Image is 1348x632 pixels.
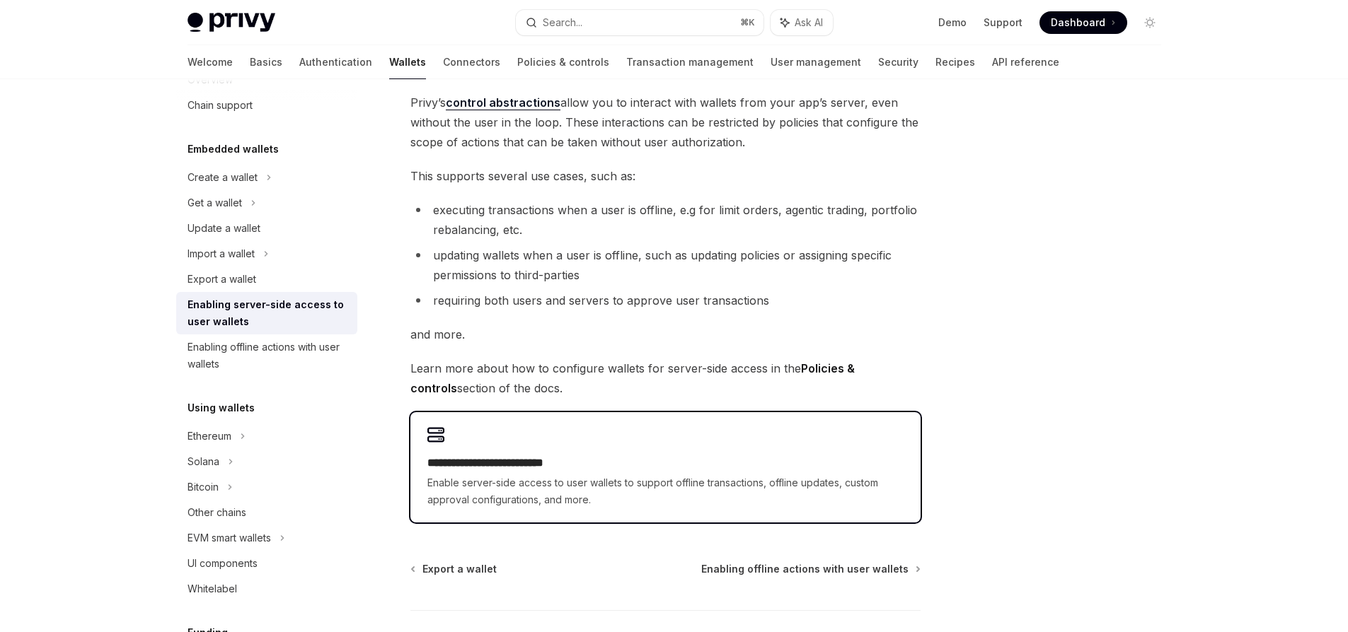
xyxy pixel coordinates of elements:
div: Ethereum [188,428,231,445]
span: Enabling offline actions with user wallets [701,562,909,576]
div: Bitcoin [188,479,219,496]
span: Export a wallet [422,562,497,576]
button: Toggle dark mode [1139,11,1161,34]
h5: Embedded wallets [188,141,279,158]
a: Recipes [935,45,975,79]
img: light logo [188,13,275,33]
div: Get a wallet [188,194,242,211]
a: Wallets [389,45,426,79]
li: executing transactions when a user is offline, e.g for limit orders, agentic trading, portfolio r... [410,200,921,240]
div: Search... [543,14,582,31]
div: Update a wallet [188,220,260,237]
a: Chain support [176,93,357,118]
a: Welcome [188,45,233,79]
div: Solana [188,453,219,470]
a: Security [878,45,918,79]
a: Export a wallet [176,267,357,292]
span: Privy’s allow you to interact with wallets from your app’s server, even without the user in the l... [410,93,921,152]
div: Chain support [188,97,253,114]
a: API reference [992,45,1059,79]
a: Other chains [176,500,357,525]
span: ⌘ K [740,17,755,28]
span: This supports several use cases, such as: [410,166,921,186]
div: Enabling offline actions with user wallets [188,339,349,373]
div: Whitelabel [188,580,237,597]
a: Basics [250,45,282,79]
a: Export a wallet [412,562,497,576]
span: Enable server-side access to user wallets to support offline transactions, offline updates, custo... [427,474,904,508]
div: Enabling server-side access to user wallets [188,296,349,330]
h5: Using wallets [188,399,255,416]
span: and more. [410,324,921,344]
span: Dashboard [1051,16,1105,30]
span: Ask AI [795,16,823,30]
a: Dashboard [1039,11,1127,34]
a: control abstractions [446,95,560,110]
a: Enabling offline actions with user wallets [701,562,919,576]
div: Export a wallet [188,271,256,288]
a: Transaction management [626,45,754,79]
div: Import a wallet [188,245,255,262]
a: Demo [938,16,967,30]
a: UI components [176,551,357,576]
div: UI components [188,555,258,572]
li: updating wallets when a user is offline, such as updating policies or assigning specific permissi... [410,245,921,285]
button: Ask AI [771,10,833,35]
a: User management [771,45,861,79]
span: Learn more about how to configure wallets for server-side access in the section of the docs. [410,358,921,398]
div: Create a wallet [188,169,258,186]
div: Other chains [188,504,246,521]
a: Enabling server-side access to user wallets [176,292,357,334]
a: Whitelabel [176,576,357,602]
button: Search...⌘K [516,10,764,35]
div: EVM smart wallets [188,529,271,546]
a: Policies & controls [517,45,609,79]
a: Update a wallet [176,216,357,241]
a: Enabling offline actions with user wallets [176,334,357,377]
li: requiring both users and servers to approve user transactions [410,291,921,310]
a: Authentication [299,45,372,79]
a: Connectors [443,45,500,79]
a: Support [984,16,1022,30]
